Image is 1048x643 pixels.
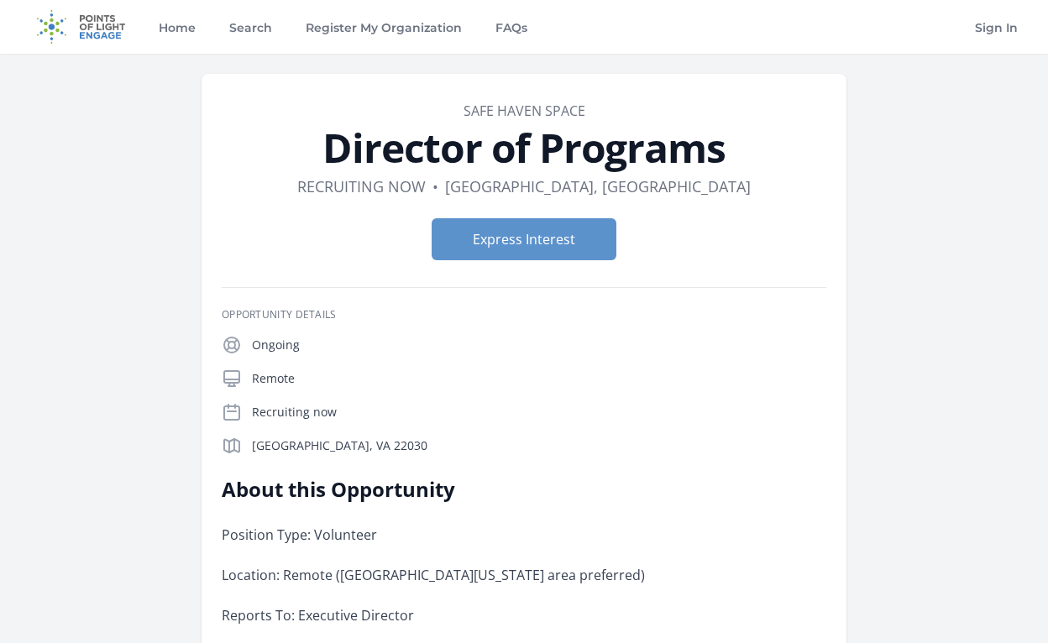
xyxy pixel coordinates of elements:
[252,337,826,353] p: Ongoing
[432,175,438,198] div: •
[297,175,426,198] dd: Recruiting now
[222,604,713,627] p: Reports To: Executive Director
[445,175,751,198] dd: [GEOGRAPHIC_DATA], [GEOGRAPHIC_DATA]
[464,102,585,120] a: SAFE HAVEN SPACE
[432,218,616,260] button: Express Interest
[252,437,826,454] p: [GEOGRAPHIC_DATA], VA 22030
[252,370,826,387] p: Remote
[222,128,826,168] h1: Director of Programs
[222,476,713,503] h2: About this Opportunity
[222,563,713,587] p: Location: Remote ([GEOGRAPHIC_DATA][US_STATE] area preferred)
[222,308,826,321] h3: Opportunity Details
[252,404,826,421] p: Recruiting now
[222,523,713,546] p: Position Type: Volunteer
